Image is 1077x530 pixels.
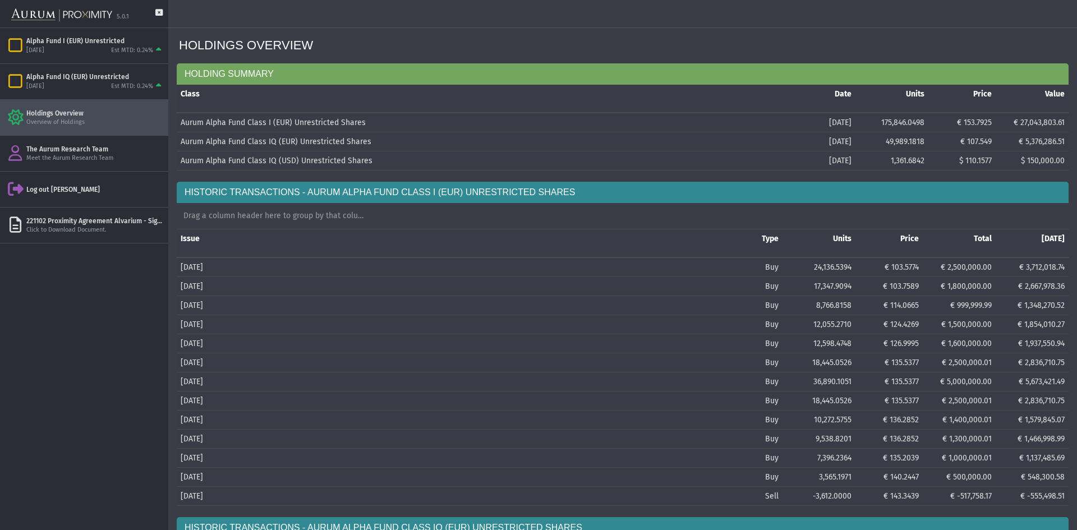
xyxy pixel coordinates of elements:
p: Date [835,89,852,99]
td: Column Type [715,229,783,257]
span: [DATE] [181,377,203,386]
span: € 27,043,803.61 [1014,118,1065,127]
span: $ 150,000.00 [1021,156,1065,165]
span: [DATE] [181,339,203,348]
td: Sell [715,487,783,506]
span: € 548,300.58 [1021,472,1065,482]
p: Units [833,233,852,244]
span: [DATE] [181,262,203,272]
span: 10,272.5755 [814,415,852,425]
div: [DATE] [26,47,44,55]
p: Price [900,233,919,244]
span: € 135.5377 [885,358,919,367]
span: € 1,937,550.94 [1018,339,1065,348]
div: Est MTD: 0.24% [111,47,153,55]
span: € 1,300,000.01 [942,434,992,444]
td: Column Units [783,229,855,257]
td: Aurum Alpha Fund Class IQ (EUR) Unrestricted Shares [177,132,783,151]
span: € -517,758.17 [950,491,992,501]
p: Value [1045,89,1065,99]
span: 12,598.4748 [813,339,852,348]
span: € 1,579,845.07 [1018,415,1065,425]
div: Data grid with 13 rows and 6 columns [177,203,1069,506]
span: € 1,800,000.00 [941,282,992,291]
span: € 2,667,978.36 [1018,282,1065,291]
div: 221102 Proximity Agreement Alvarium - Signed.pdf [26,216,164,225]
div: HOLDINGS OVERVIEW [179,28,1069,63]
span: € 153.7925 [957,118,992,127]
span: € 2,500,000.00 [941,262,992,272]
td: Buy [715,372,783,391]
span: € 135.5377 [885,377,919,386]
p: Price [973,89,992,99]
span: 9,538.8201 [816,434,852,444]
span: € 103.7589 [883,282,919,291]
p: Type [762,233,779,244]
td: Aurum Alpha Fund Class IQ (USD) Unrestricted Shares [177,151,783,170]
td: Buy [715,430,783,449]
span: 18,445.0526 [812,358,852,367]
td: Column 31 Aug 2025 [996,229,1069,257]
td: Column Issue [177,229,715,257]
span: [DATE] [181,472,203,482]
div: Alpha Fund I (EUR) Unrestricted [26,36,164,45]
span: € 114.0665 [883,301,919,310]
span: € 1,466,998.99 [1018,434,1065,444]
span: € 2,500,000.01 [942,358,992,367]
td: Buy [715,258,783,277]
span: 1,361.6842 [891,156,924,165]
span: [DATE] [829,156,852,165]
div: Est MTD: 0.24% [111,82,153,91]
p: Class [181,89,200,99]
span: [DATE] [181,301,203,310]
span: € 1,600,000.00 [941,339,992,348]
div: Click to Download Document. [26,226,164,234]
div: Holdings Overview [26,109,164,118]
p: [DATE] [1042,233,1065,244]
span: € 103.5774 [885,262,919,272]
span: 3,565.1971 [819,472,852,482]
span: € 1,348,270.52 [1018,301,1065,310]
span: € 500,000.00 [946,472,992,482]
div: HOLDING SUMMARY [177,63,1069,85]
span: € 135.5377 [885,396,919,405]
span: € 2,836,710.75 [1018,396,1065,405]
td: Column Units [855,85,928,113]
td: Column Class [177,85,783,113]
td: Buy [715,334,783,353]
span: € 2,500,000.01 [942,396,992,405]
td: Column Price [928,85,996,113]
td: Column Price [855,229,923,257]
td: Column Date [783,85,855,113]
div: Log out [PERSON_NAME] [26,185,164,194]
span: € 3,712,018.74 [1019,262,1065,272]
p: Total [974,233,992,244]
span: 8,766.8158 [816,301,852,310]
p: Issue [181,233,200,244]
span: € 140.2447 [883,472,919,482]
p: Units [906,89,924,99]
div: HISTORIC TRANSACTIONS - AURUM ALPHA FUND CLASS I (EUR) UNRESTRICTED SHARES [177,182,1069,203]
span: € 1,854,010.27 [1018,320,1065,329]
td: Buy [715,449,783,468]
span: € 5,000,000.00 [940,377,992,386]
span: € 136.2852 [883,434,919,444]
span: € 5,376,286.51 [1019,137,1065,146]
td: Buy [715,277,783,296]
span: € 136.2852 [883,415,919,425]
span: € 999,999.99 [950,301,992,310]
td: Buy [715,315,783,334]
span: € 124.4269 [883,320,919,329]
span: 24,136.5394 [814,262,852,272]
span: [DATE] [181,434,203,444]
span: $ 110.1577 [959,156,992,165]
span: 49,989.1818 [886,137,924,146]
div: Data grid toolbar [177,203,1069,223]
span: 36,890.1051 [813,377,852,386]
span: € 1,500,000.00 [941,320,992,329]
span: [DATE] [181,415,203,425]
td: Buy [715,296,783,315]
td: Aurum Alpha Fund Class I (EUR) Unrestricted Shares [177,113,783,132]
span: € 143.3439 [883,491,919,501]
div: Data grid with 3 rows and 5 columns [177,85,1069,170]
